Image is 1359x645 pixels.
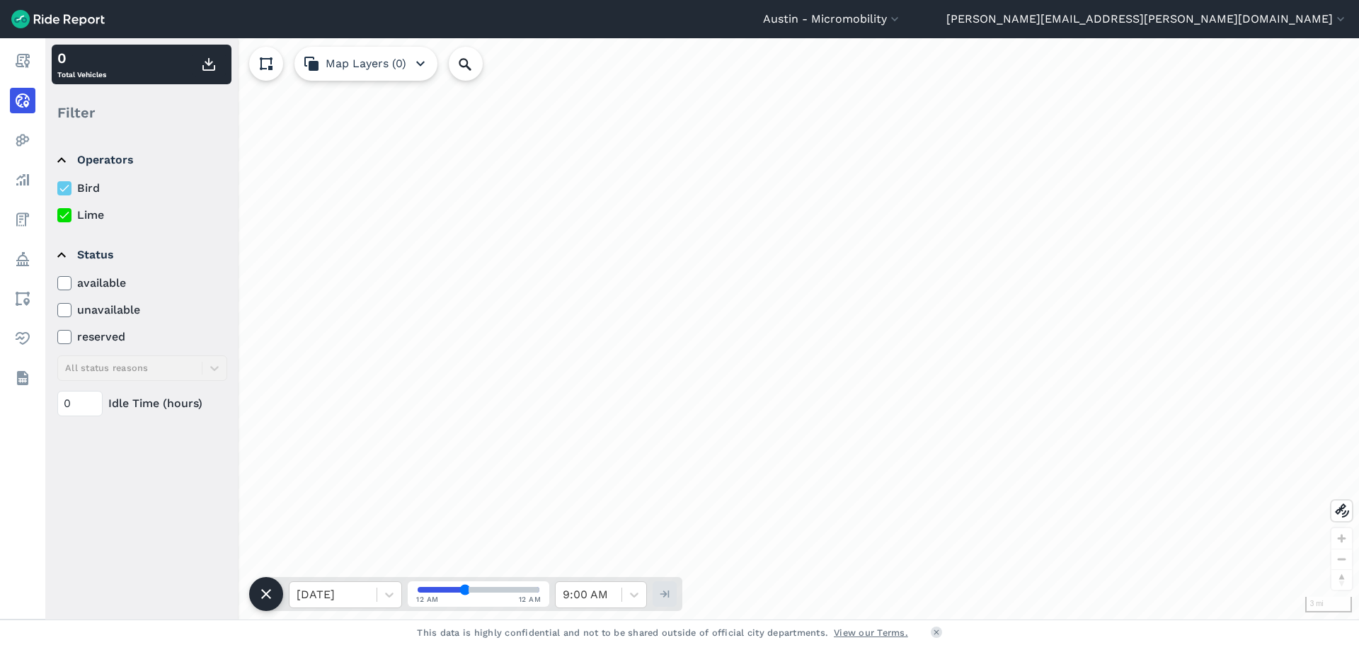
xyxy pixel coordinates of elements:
[834,626,908,639] a: View our Terms.
[294,47,437,81] button: Map Layers (0)
[519,594,541,605] span: 12 AM
[10,167,35,193] a: Analyze
[57,275,227,292] label: available
[57,180,227,197] label: Bird
[57,47,106,69] div: 0
[57,391,227,416] div: Idle Time (hours)
[10,48,35,74] a: Report
[57,140,225,180] summary: Operators
[57,47,106,81] div: Total Vehicles
[10,365,35,391] a: Datasets
[763,11,902,28] button: Austin - Micromobility
[45,38,1359,620] div: loading
[449,47,505,81] input: Search Location or Vehicles
[57,329,227,346] label: reserved
[10,207,35,232] a: Fees
[57,207,227,224] label: Lime
[10,88,35,113] a: Realtime
[10,286,35,312] a: Areas
[57,302,227,319] label: unavailable
[52,91,231,135] div: Filter
[946,11,1348,28] button: [PERSON_NAME][EMAIL_ADDRESS][PERSON_NAME][DOMAIN_NAME]
[10,326,35,351] a: Health
[10,246,35,272] a: Policy
[57,235,225,275] summary: Status
[11,10,105,28] img: Ride Report
[10,127,35,153] a: Heatmaps
[416,594,439,605] span: 12 AM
